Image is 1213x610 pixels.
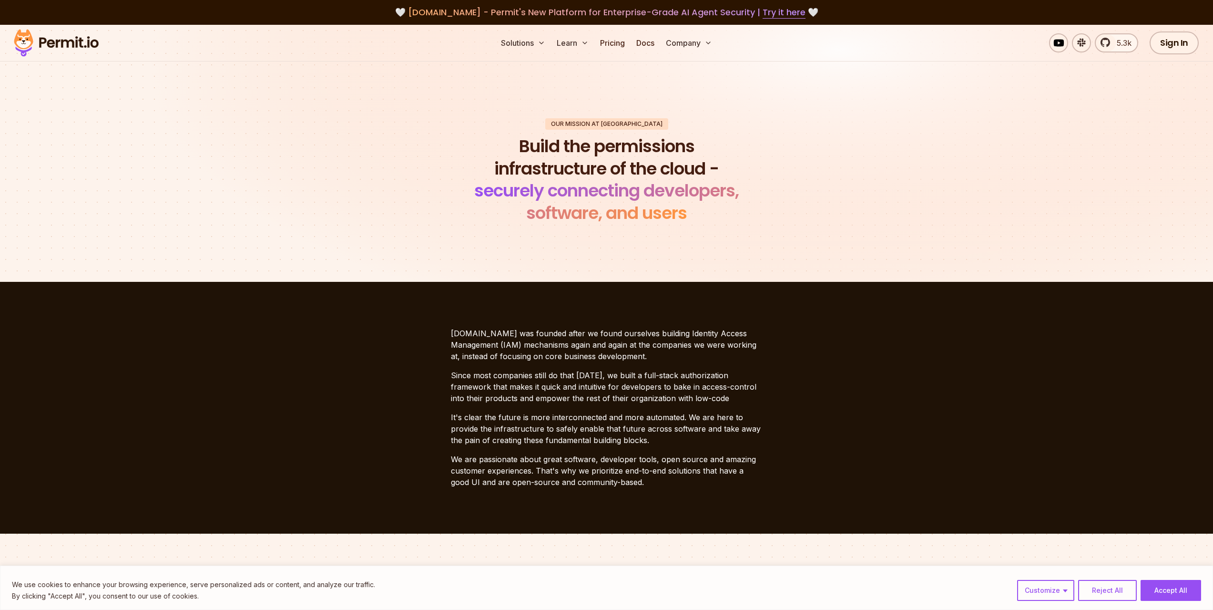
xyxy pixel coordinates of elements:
button: Solutions [497,33,549,52]
span: 5.3k [1111,37,1131,49]
span: securely connecting developers, software, and users [474,178,739,225]
div: 🤍 🤍 [23,6,1190,19]
button: Customize [1017,580,1074,601]
p: [DOMAIN_NAME] was founded after we found ourselves building Identity Access Management (IAM) mech... [451,328,763,362]
h1: Build the permissions infrastructure of the cloud - [461,135,752,225]
p: By clicking "Accept All", you consent to our use of cookies. [12,590,375,602]
p: We are passionate about great software, developer tools, open source and amazing customer experie... [451,454,763,488]
a: 5.3k [1095,33,1138,52]
button: Company [662,33,716,52]
p: It's clear the future is more interconnected and more automated. We are here to provide the infra... [451,412,763,446]
a: Try it here [763,6,805,19]
a: Sign In [1150,31,1199,54]
a: Docs [632,33,658,52]
button: Reject All [1078,580,1137,601]
button: Accept All [1141,580,1201,601]
img: Permit logo [10,27,103,59]
a: Pricing [596,33,629,52]
button: Learn [553,33,592,52]
p: Since most companies still do that [DATE], we built a full-stack authorization framework that mak... [451,370,763,404]
div: Our mission at [GEOGRAPHIC_DATA] [545,118,668,130]
p: We use cookies to enhance your browsing experience, serve personalized ads or content, and analyz... [12,579,375,590]
span: [DOMAIN_NAME] - Permit's New Platform for Enterprise-Grade AI Agent Security | [408,6,805,18]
